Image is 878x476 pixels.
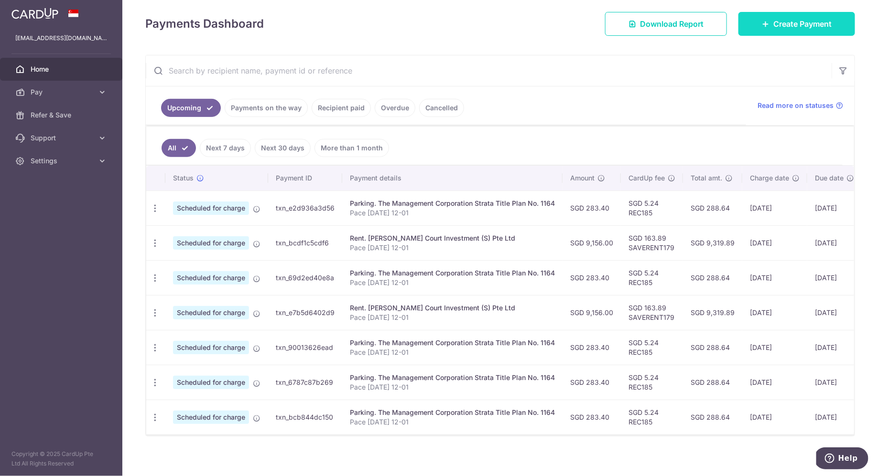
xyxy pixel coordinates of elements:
[268,166,342,190] th: Payment ID
[621,260,683,295] td: SGD 5.24 REC185
[350,373,555,382] div: Parking. The Management Corporation Strata Title Plan No. 1164
[31,156,94,166] span: Settings
[640,18,704,30] span: Download Report
[350,338,555,348] div: Parking. The Management Corporation Strata Title Plan No. 1164
[683,400,742,434] td: SGD 288.64
[350,233,555,243] div: Rent. [PERSON_NAME] Court Investment (S) Pte Ltd
[742,330,807,365] td: [DATE]
[621,295,683,330] td: SGD 163.89 SAVERENT179
[342,166,563,190] th: Payment details
[563,260,621,295] td: SGD 283.40
[621,365,683,400] td: SGD 5.24 REC185
[683,295,742,330] td: SGD 9,319.89
[268,400,342,434] td: txn_bcb844dc150
[173,271,249,285] span: Scheduled for charge
[758,101,834,110] span: Read more on statuses
[350,417,555,427] p: Pace [DATE] 12-01
[815,173,844,183] span: Due date
[807,295,862,330] td: [DATE]
[621,190,683,225] td: SGD 5.24 REC185
[816,447,868,471] iframe: Opens a widget where you can find more information
[200,139,251,157] a: Next 7 days
[621,330,683,365] td: SGD 5.24 REC185
[268,260,342,295] td: txn_69d2ed40e8a
[742,190,807,225] td: [DATE]
[350,268,555,278] div: Parking. The Management Corporation Strata Title Plan No. 1164
[683,225,742,260] td: SGD 9,319.89
[350,348,555,357] p: Pace [DATE] 12-01
[173,236,249,250] span: Scheduled for charge
[742,225,807,260] td: [DATE]
[742,295,807,330] td: [DATE]
[691,173,722,183] span: Total amt.
[807,190,862,225] td: [DATE]
[570,173,595,183] span: Amount
[173,411,249,424] span: Scheduled for charge
[31,64,94,74] span: Home
[738,12,855,36] a: Create Payment
[31,133,94,143] span: Support
[563,295,621,330] td: SGD 9,156.00
[629,173,665,183] span: CardUp fee
[807,260,862,295] td: [DATE]
[621,225,683,260] td: SGD 163.89 SAVERENT179
[350,408,555,417] div: Parking. The Management Corporation Strata Title Plan No. 1164
[563,400,621,434] td: SGD 283.40
[683,365,742,400] td: SGD 288.64
[146,55,832,86] input: Search by recipient name, payment id or reference
[268,295,342,330] td: txn_e7b5d6402d9
[563,365,621,400] td: SGD 283.40
[314,139,389,157] a: More than 1 month
[225,99,308,117] a: Payments on the way
[255,139,311,157] a: Next 30 days
[31,87,94,97] span: Pay
[419,99,464,117] a: Cancelled
[742,400,807,434] td: [DATE]
[773,18,832,30] span: Create Payment
[268,190,342,225] td: txn_e2d936a3d56
[350,243,555,253] p: Pace [DATE] 12-01
[683,260,742,295] td: SGD 288.64
[563,225,621,260] td: SGD 9,156.00
[312,99,371,117] a: Recipient paid
[15,33,107,43] p: [EMAIL_ADDRESS][DOMAIN_NAME]
[807,365,862,400] td: [DATE]
[683,330,742,365] td: SGD 288.64
[162,139,196,157] a: All
[11,8,58,19] img: CardUp
[350,208,555,218] p: Pace [DATE] 12-01
[173,376,249,389] span: Scheduled for charge
[173,173,194,183] span: Status
[742,365,807,400] td: [DATE]
[161,99,221,117] a: Upcoming
[807,225,862,260] td: [DATE]
[173,306,249,319] span: Scheduled for charge
[375,99,415,117] a: Overdue
[807,330,862,365] td: [DATE]
[268,330,342,365] td: txn_90013626ead
[145,15,264,32] h4: Payments Dashboard
[807,400,862,434] td: [DATE]
[350,199,555,208] div: Parking. The Management Corporation Strata Title Plan No. 1164
[350,303,555,313] div: Rent. [PERSON_NAME] Court Investment (S) Pte Ltd
[31,110,94,120] span: Refer & Save
[621,400,683,434] td: SGD 5.24 REC185
[563,190,621,225] td: SGD 283.40
[173,341,249,354] span: Scheduled for charge
[173,201,249,215] span: Scheduled for charge
[605,12,727,36] a: Download Report
[350,313,555,322] p: Pace [DATE] 12-01
[350,382,555,392] p: Pace [DATE] 12-01
[758,101,843,110] a: Read more on statuses
[563,330,621,365] td: SGD 283.40
[742,260,807,295] td: [DATE]
[683,190,742,225] td: SGD 288.64
[268,225,342,260] td: txn_bcdf1c5cdf6
[750,173,789,183] span: Charge date
[268,365,342,400] td: txn_6787c87b269
[350,278,555,287] p: Pace [DATE] 12-01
